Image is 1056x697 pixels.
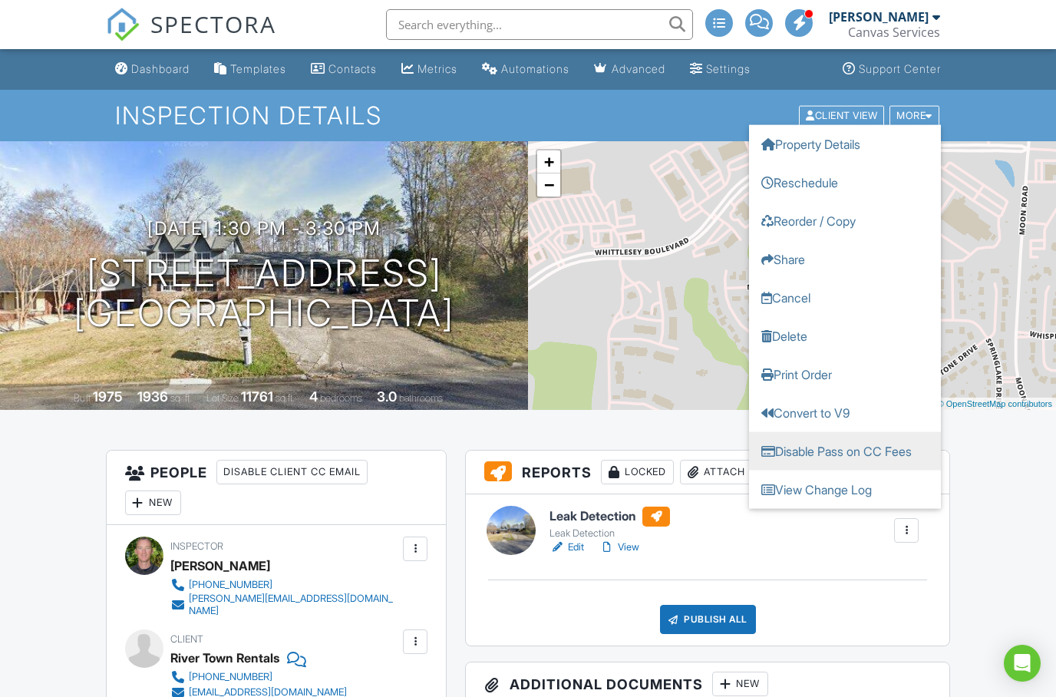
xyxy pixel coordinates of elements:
[115,102,940,129] h1: Inspection Details
[74,392,91,404] span: Built
[74,253,454,335] h1: [STREET_ADDRESS] [GEOGRAPHIC_DATA]
[749,163,941,201] a: Reschedule
[189,671,272,683] div: [PHONE_NUMBER]
[170,540,223,552] span: Inspector
[749,201,941,239] a: Reorder / Copy
[395,55,464,84] a: Metrics
[749,124,941,163] a: Property Details
[137,388,168,405] div: 1936
[1004,645,1041,682] div: Open Intercom Messenger
[107,451,447,525] h3: People
[749,278,941,316] a: Cancel
[109,55,196,84] a: Dashboard
[537,150,560,173] a: Zoom in
[706,62,751,75] div: Settings
[170,577,400,593] a: [PHONE_NUMBER]
[476,55,576,84] a: Automations (Advanced)
[417,62,457,75] div: Metrics
[938,399,1052,408] a: © OpenStreetMap contributors
[386,9,693,40] input: Search everything...
[749,316,941,355] a: Delete
[549,540,584,555] a: Edit
[501,62,569,75] div: Automations
[206,392,239,404] span: Lot Size
[599,540,639,555] a: View
[837,55,947,84] a: Support Center
[549,507,670,540] a: Leak Detection Leak Detection
[549,507,670,527] h6: Leak Detection
[208,55,292,84] a: Templates
[328,62,377,75] div: Contacts
[799,105,884,126] div: Client View
[125,491,181,515] div: New
[660,605,756,634] div: Publish All
[399,392,443,404] span: bathrooms
[170,554,270,577] div: [PERSON_NAME]
[749,470,941,508] a: View Change Log
[749,355,941,393] a: Print Order
[170,633,203,645] span: Client
[377,388,397,405] div: 3.0
[680,460,754,484] div: Attach
[588,55,672,84] a: Advanced
[797,109,888,121] a: Client View
[106,8,140,41] img: The Best Home Inspection Software - Spectora
[612,62,665,75] div: Advanced
[466,451,949,494] h3: Reports
[216,460,368,484] div: Disable Client CC Email
[749,393,941,431] a: Convert to V9
[170,669,347,685] a: [PHONE_NUMBER]
[712,672,768,696] div: New
[170,392,192,404] span: sq. ft.
[170,593,400,617] a: [PERSON_NAME][EMAIL_ADDRESS][DOMAIN_NAME]
[189,593,400,617] div: [PERSON_NAME][EMAIL_ADDRESS][DOMAIN_NAME]
[147,218,381,239] h3: [DATE] 1:30 pm - 3:30 pm
[889,105,939,126] div: More
[150,8,276,40] span: SPECTORA
[848,25,940,40] div: Canvas Services
[601,460,674,484] div: Locked
[241,388,273,405] div: 11761
[684,55,757,84] a: Settings
[537,173,560,197] a: Zoom out
[309,388,318,405] div: 4
[276,392,295,404] span: sq.ft.
[863,398,1056,411] div: |
[749,239,941,278] a: Share
[189,579,272,591] div: [PHONE_NUMBER]
[230,62,286,75] div: Templates
[131,62,190,75] div: Dashboard
[170,646,279,669] div: River Town Rentals
[829,9,929,25] div: [PERSON_NAME]
[549,527,670,540] div: Leak Detection
[106,21,276,53] a: SPECTORA
[93,388,123,405] div: 1975
[859,62,941,75] div: Support Center
[320,392,362,404] span: bedrooms
[305,55,383,84] a: Contacts
[749,431,941,470] a: Disable Pass on CC Fees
